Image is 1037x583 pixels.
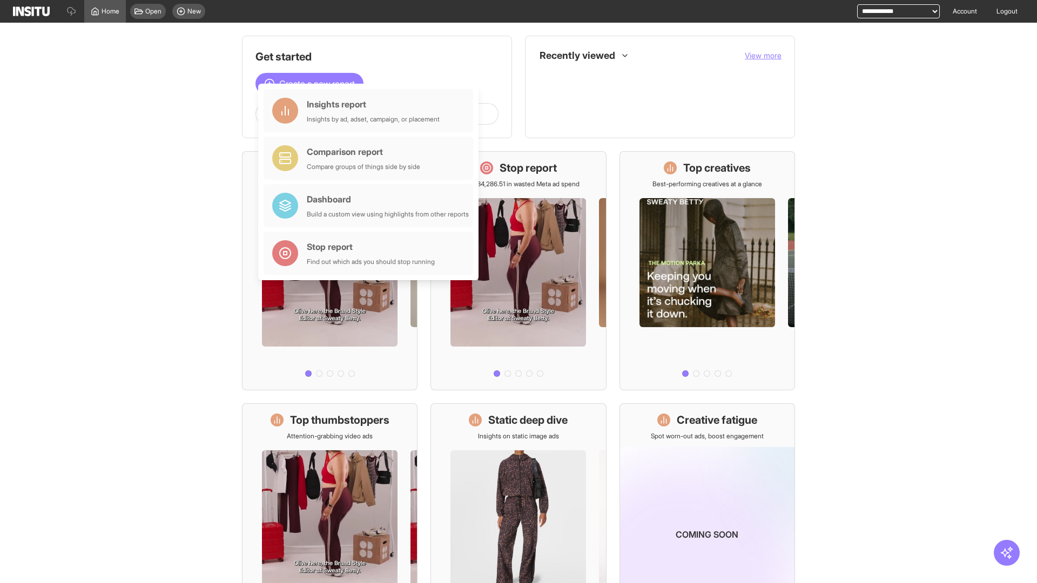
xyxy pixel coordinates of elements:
div: Insights by ad, adset, campaign, or placement [307,115,440,124]
button: Create a new report [255,73,363,94]
h1: Stop report [500,160,557,175]
button: View more [745,50,782,61]
div: Dashboard [307,193,469,206]
h1: Get started [255,49,499,64]
span: Open [145,7,161,16]
div: Stop report [307,240,435,253]
h1: Static deep dive [488,412,568,428]
span: New [187,7,201,16]
p: Best-performing creatives at a glance [652,180,762,188]
div: Insights report [307,98,440,111]
span: Create a new report [279,77,355,90]
span: Home [102,7,119,16]
p: Save £34,286.51 in wasted Meta ad spend [457,180,580,188]
div: Comparison report [307,145,420,158]
a: What's live nowSee all active ads instantly [242,151,418,390]
div: Build a custom view using highlights from other reports [307,210,469,219]
div: Compare groups of things side by side [307,162,420,171]
a: Stop reportSave £34,286.51 in wasted Meta ad spend [430,151,606,390]
p: Attention-grabbing video ads [287,432,373,440]
a: Top creativesBest-performing creatives at a glance [619,151,795,390]
h1: Top thumbstoppers [290,412,389,428]
span: View more [745,51,782,60]
p: Insights on static image ads [478,432,559,440]
div: Find out which ads you should stop running [307,257,435,266]
h1: Top creatives [683,160,751,175]
img: Logo [13,6,50,16]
